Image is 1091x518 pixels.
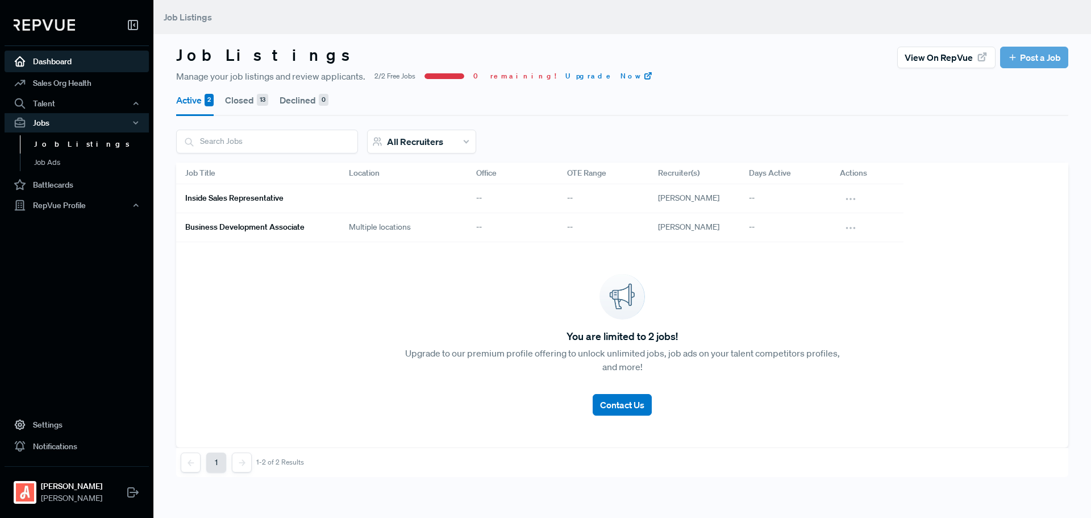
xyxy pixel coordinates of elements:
[599,274,645,320] img: announcement
[840,167,867,179] span: Actions
[14,19,75,31] img: RepVue
[16,483,34,502] img: Angi
[600,399,644,411] span: Contact Us
[185,193,284,203] h6: Inside Sales Representative
[5,436,149,457] a: Notifications
[185,222,305,232] h6: Business Development Associate
[41,492,102,504] span: [PERSON_NAME]
[5,113,149,132] button: Jobs
[740,184,831,213] div: --
[5,72,149,94] a: Sales Org Health
[340,213,467,242] div: Multiple locations
[20,154,164,172] a: Job Ads
[905,51,973,64] span: View on RepVue
[5,94,149,113] button: Talent
[256,458,304,466] div: 1-2 of 2 Results
[740,213,831,242] div: --
[185,167,215,179] span: Job Title
[20,135,164,154] a: Job Listings
[176,69,365,83] span: Manage your job listings and review applicants.
[185,218,322,237] a: Business Development Associate
[349,167,380,179] span: Location
[257,94,268,106] div: 13
[374,71,415,81] span: 2/2 Free Jobs
[5,196,149,215] button: RepVue Profile
[473,71,556,81] span: 0 remaining!
[593,385,652,416] a: Contact Us
[176,84,214,116] button: Active 2
[177,130,357,152] input: Search Jobs
[205,94,214,106] div: 2
[181,453,304,473] nav: pagination
[176,45,360,65] h3: Job Listings
[593,394,652,416] button: Contact Us
[41,480,102,492] strong: [PERSON_NAME]
[185,189,322,208] a: Inside Sales Representative
[749,167,791,179] span: Days Active
[181,453,201,473] button: Previous
[280,84,328,116] button: Declined 0
[558,184,649,213] div: --
[658,222,719,232] span: [PERSON_NAME]
[164,11,212,23] span: Job Listings
[897,47,996,68] button: View on RepVue
[658,167,699,179] span: Recruiter(s)
[225,84,268,116] button: Closed 13
[567,167,606,179] span: OTE Range
[206,453,226,473] button: 1
[565,71,653,81] a: Upgrade Now
[476,167,497,179] span: Office
[567,329,678,344] span: You are limited to 2 jobs!
[5,414,149,436] a: Settings
[5,466,149,509] a: Angi[PERSON_NAME][PERSON_NAME]
[5,174,149,196] a: Battlecards
[387,136,443,147] span: All Recruiters
[232,453,252,473] button: Next
[658,193,719,203] span: [PERSON_NAME]
[399,346,846,374] p: Upgrade to our premium profile offering to unlock unlimited jobs, job ads on your talent competit...
[467,213,558,242] div: --
[558,213,649,242] div: --
[319,94,328,106] div: 0
[5,51,149,72] a: Dashboard
[467,184,558,213] div: --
